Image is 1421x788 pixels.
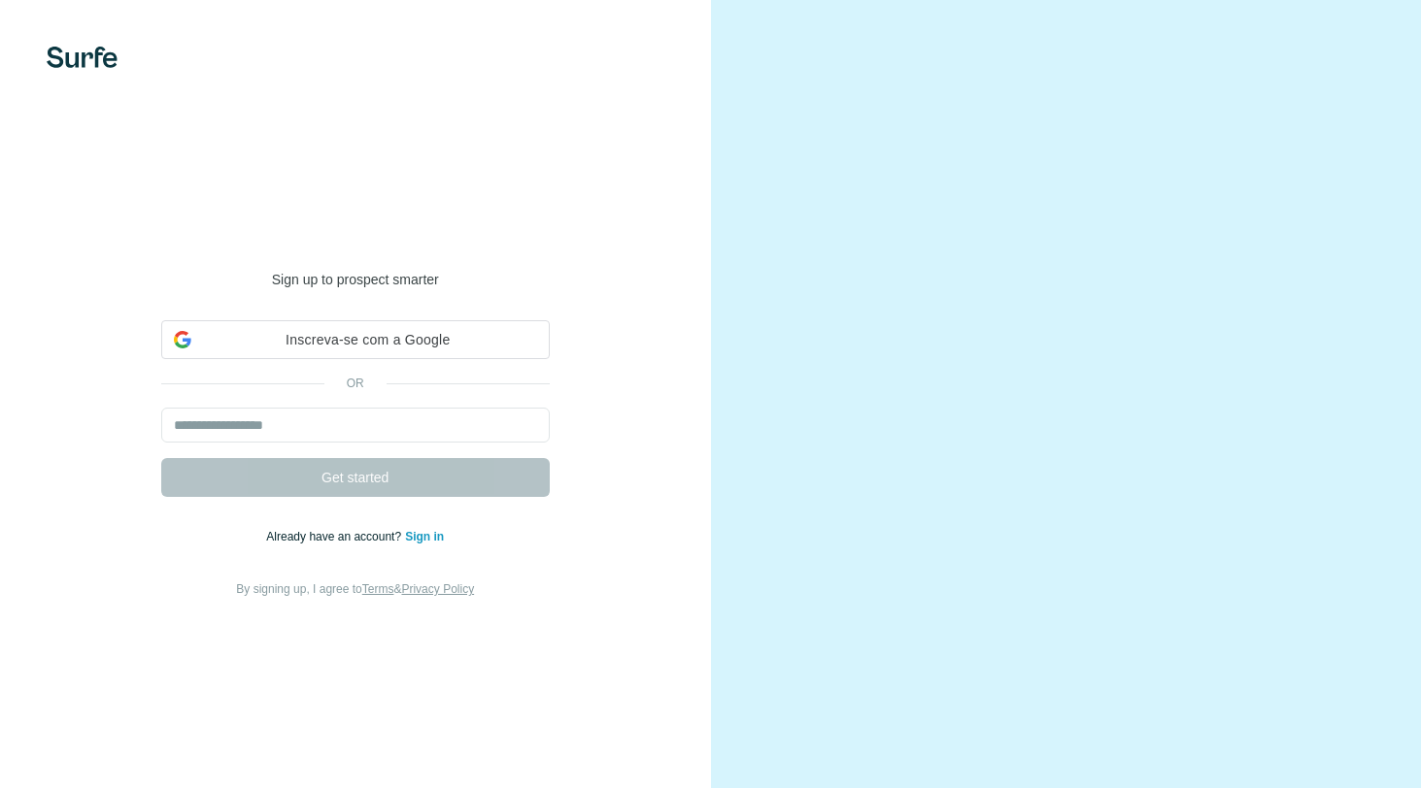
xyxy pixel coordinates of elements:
a: Sign in [405,530,444,543]
a: Privacy Policy [401,582,474,596]
a: Terms [362,582,394,596]
div: Inscreva-se com a Google [161,320,550,359]
span: Inscreva-se com a Google [199,330,537,350]
span: Already have an account? [266,530,405,543]
h1: Welcome to [GEOGRAPHIC_DATA] [161,188,550,266]
p: Sign up to prospect smarter [161,270,550,289]
p: or [324,375,387,392]
span: By signing up, I agree to & [236,582,474,596]
img: Surfe's logo [47,47,118,68]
